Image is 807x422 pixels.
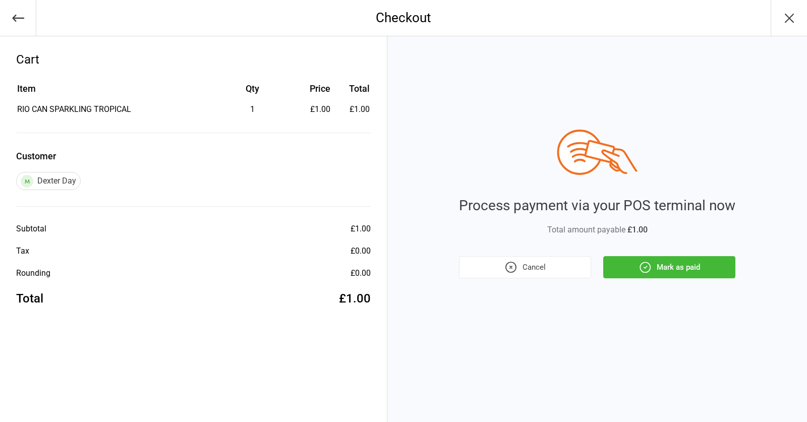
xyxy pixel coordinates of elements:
div: Tax [16,245,29,257]
th: Qty [214,82,292,102]
button: Mark as paid [603,256,735,278]
span: RIO CAN SPARKLING TROPICAL [17,104,131,114]
button: Cancel [459,256,591,278]
div: Price [293,82,330,95]
div: Dexter Day [16,172,81,190]
div: Total [16,289,43,308]
div: Cart [16,50,371,69]
label: Customer [16,149,371,163]
div: 1 [214,103,292,115]
span: £1.00 [627,225,648,234]
div: Total amount payable [459,224,735,236]
div: Subtotal [16,223,46,235]
div: £0.00 [351,267,371,279]
div: Process payment via your POS terminal now [459,195,735,216]
div: £0.00 [351,245,371,257]
div: £1.00 [339,289,371,308]
td: £1.00 [334,103,370,115]
th: Item [17,82,213,102]
th: Total [334,82,370,102]
div: Rounding [16,267,50,279]
div: £1.00 [293,103,330,115]
div: £1.00 [351,223,371,235]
